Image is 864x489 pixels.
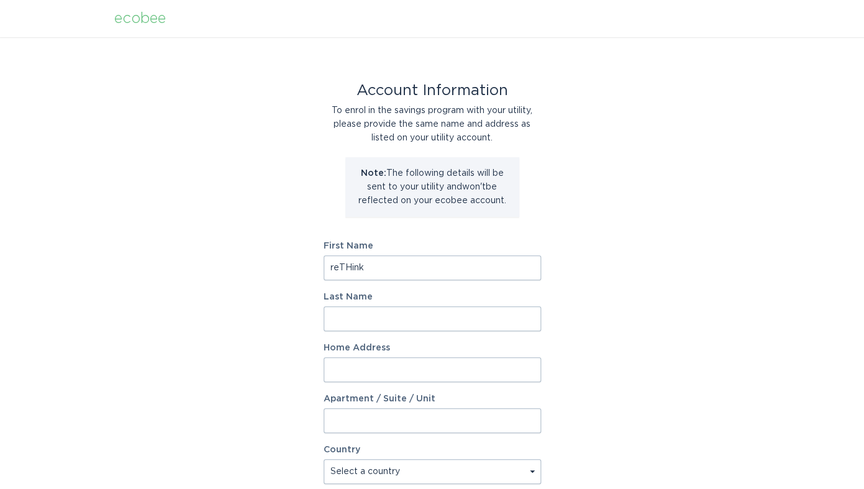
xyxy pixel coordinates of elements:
[324,344,541,352] label: Home Address
[324,104,541,145] div: To enrol in the savings program with your utility, please provide the same name and address as li...
[361,169,386,178] strong: Note:
[355,167,510,208] p: The following details will be sent to your utility and won't be reflected on your ecobee account.
[324,395,541,403] label: Apartment / Suite / Unit
[324,293,541,301] label: Last Name
[324,242,541,250] label: First Name
[324,84,541,98] div: Account Information
[324,446,360,454] label: Country
[114,12,166,25] div: ecobee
